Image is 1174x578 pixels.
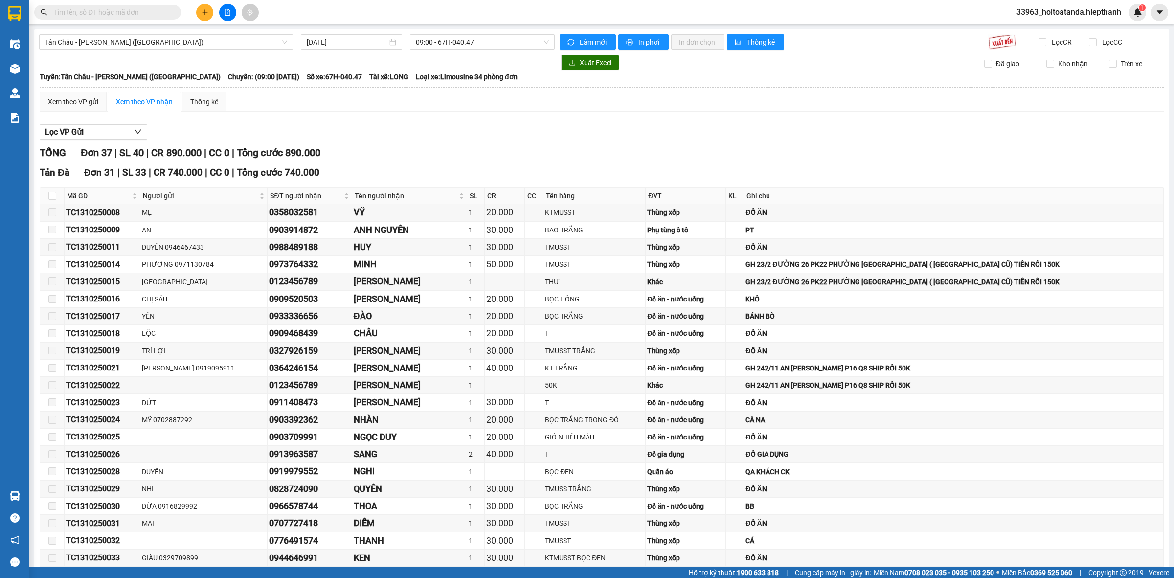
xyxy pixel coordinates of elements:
[269,223,350,237] div: 0903914872
[486,430,523,444] div: 20.000
[122,167,146,178] span: SL 33
[10,88,20,98] img: warehouse-icon
[352,273,467,290] td: TẢN ĐÀ
[65,377,140,394] td: TC1310250022
[545,311,644,322] div: BỌC TRẮNG
[117,167,120,178] span: |
[647,259,724,270] div: Thùng xốp
[469,484,483,494] div: 1
[469,294,483,304] div: 1
[647,501,724,511] div: Đồ ăn - nước uống
[467,188,485,204] th: SL
[66,483,138,495] div: TC1310250029
[66,207,138,219] div: TC1310250008
[269,430,350,444] div: 0903709991
[10,491,20,501] img: warehouse-icon
[268,291,352,308] td: 0909520503
[545,346,644,356] div: TMUSST TRẮNG
[745,466,1161,477] div: QA KHÁCH CK
[354,326,465,340] div: CHÂU
[65,515,140,532] td: TC1310250031
[745,501,1161,511] div: BB
[469,466,483,477] div: 1
[65,412,140,429] td: TC1310250024
[40,73,221,81] b: Tuyến: Tân Châu - [PERSON_NAME] ([GEOGRAPHIC_DATA])
[545,363,644,373] div: KT TRẮNG
[10,513,20,523] span: question-circle
[469,225,483,235] div: 1
[268,446,352,463] td: 0913963587
[269,344,350,358] div: 0327926159
[352,463,467,480] td: NGHI
[647,449,724,460] div: Đồ gia dụng
[268,498,352,515] td: 0966578744
[671,34,724,50] button: In đơn chọn
[486,257,523,271] div: 50.000
[269,516,350,530] div: 0707727418
[268,360,352,377] td: 0364246154
[1054,58,1092,69] span: Kho nhận
[268,204,352,221] td: 0358032581
[237,147,320,159] span: Tổng cước 890.000
[142,346,266,356] div: TRÍ LỢI
[81,147,112,159] span: Đơn 37
[745,328,1161,339] div: ĐỒ ĂN
[416,71,518,82] span: Loại xe: Limousine 34 phòng đơn
[647,346,724,356] div: Thùng xốp
[525,188,543,204] th: CC
[66,293,138,305] div: TC1310250016
[205,167,207,178] span: |
[142,207,266,218] div: MẸ
[269,361,350,375] div: 0364246154
[232,147,234,159] span: |
[352,239,467,256] td: HUY
[486,206,523,219] div: 20.000
[647,432,724,442] div: Đồ ăn - nước uống
[352,256,467,273] td: MINH
[48,96,98,107] div: Xem theo VP gửi
[416,35,549,49] span: 09:00 - 67H-040.47
[469,328,483,339] div: 1
[66,414,138,426] div: TC1310250024
[114,147,117,159] span: |
[209,147,229,159] span: CC 0
[146,147,149,159] span: |
[268,377,352,394] td: 0123456789
[269,413,350,427] div: 0903392362
[66,241,138,253] div: TC1310250011
[352,377,467,394] td: TẢN ĐÀ
[352,291,467,308] td: TÚ TRINH
[745,363,1161,373] div: GH 242/11 AN [PERSON_NAME] P16 Q8 SHIP RỒI 50K
[269,378,350,392] div: 0123456789
[469,449,483,460] div: 2
[232,167,234,178] span: |
[354,447,465,461] div: SANG
[66,258,138,271] div: TC1310250014
[354,292,465,306] div: [PERSON_NAME]
[647,242,724,253] div: Thùng xốp
[66,276,138,288] div: TC1310250015
[142,277,266,287] div: [GEOGRAPHIC_DATA]
[142,225,266,235] div: AN
[745,432,1161,442] div: ĐỒ ĂN
[354,240,465,254] div: HUY
[142,363,266,373] div: [PERSON_NAME] 0919095911
[545,294,644,304] div: BỌC HỒNG
[142,466,266,477] div: DUYÊN
[352,343,467,360] td: GIA BẢO
[247,9,253,16] span: aim
[268,481,352,498] td: 0828724090
[745,259,1161,270] div: GH 23/2 ĐƯỜNG 26 PK22 PHƯỜNG [GEOGRAPHIC_DATA] ( [GEOGRAPHIC_DATA] CŨ) TIỀN RỒI 150K
[65,239,140,256] td: TC1310250011
[469,380,483,391] div: 1
[647,328,724,339] div: Đồ ăn - nước uống
[469,277,483,287] div: 1
[307,71,362,82] span: Số xe: 67H-040.47
[66,362,138,374] div: TC1310250021
[469,397,483,408] div: 1
[10,113,20,123] img: solution-icon
[469,242,483,253] div: 1
[486,447,523,461] div: 40.000
[65,429,140,446] td: TC1310250025
[485,188,525,204] th: CR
